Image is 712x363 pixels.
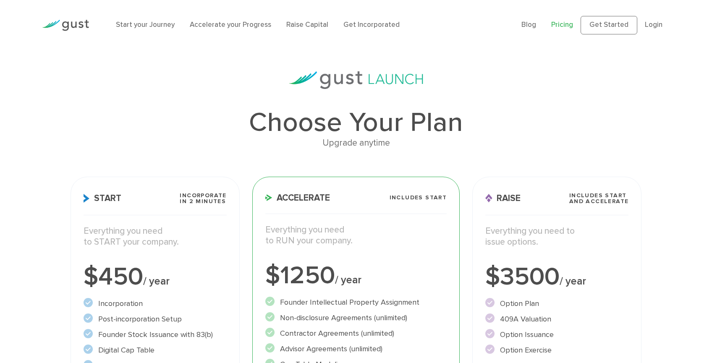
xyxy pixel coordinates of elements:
[84,329,227,340] li: Founder Stock Issuance with 83(b)
[485,264,628,290] div: $3500
[84,194,90,203] img: Start Icon X2
[485,298,628,309] li: Option Plan
[84,345,227,356] li: Digital Cap Table
[485,345,628,356] li: Option Exercise
[265,193,330,202] span: Accelerate
[581,16,637,34] a: Get Started
[645,21,662,29] a: Login
[143,275,170,287] span: / year
[190,21,271,29] a: Accelerate your Progress
[84,226,227,248] p: Everything you need to START your company.
[42,20,89,31] img: Gust Logo
[84,194,121,203] span: Start
[265,343,447,355] li: Advisor Agreements (unlimited)
[551,21,573,29] a: Pricing
[71,109,642,136] h1: Choose Your Plan
[485,329,628,340] li: Option Issuance
[485,194,521,203] span: Raise
[84,298,227,309] li: Incorporation
[286,21,328,29] a: Raise Capital
[265,263,447,288] div: $1250
[265,297,447,308] li: Founder Intellectual Property Assignment
[521,21,536,29] a: Blog
[180,193,226,204] span: Incorporate in 2 Minutes
[84,264,227,290] div: $450
[335,274,361,286] span: / year
[71,136,642,150] div: Upgrade anytime
[390,195,447,201] span: Includes START
[84,313,227,325] li: Post-incorporation Setup
[265,225,447,247] p: Everything you need to RUN your company.
[485,194,492,203] img: Raise Icon
[265,194,272,201] img: Accelerate Icon
[116,21,175,29] a: Start your Journey
[485,313,628,325] li: 409A Valuation
[289,71,423,89] img: gust-launch-logos.svg
[569,193,629,204] span: Includes START and ACCELERATE
[265,312,447,324] li: Non-disclosure Agreements (unlimited)
[265,328,447,339] li: Contractor Agreements (unlimited)
[485,226,628,248] p: Everything you need to issue options.
[343,21,400,29] a: Get Incorporated
[560,275,586,287] span: / year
